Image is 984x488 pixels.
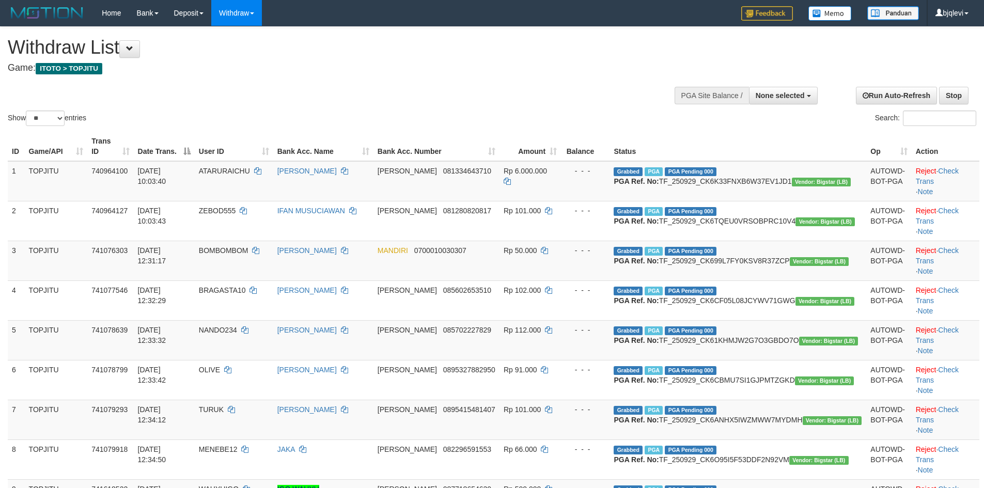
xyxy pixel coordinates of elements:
[8,280,25,320] td: 4
[277,167,337,175] a: [PERSON_NAME]
[939,87,969,104] a: Stop
[645,167,663,176] span: Marked by bjqwili
[610,241,866,280] td: TF_250929_CK699L7FY0KSV8R37ZCP
[916,326,936,334] a: Reject
[25,201,88,241] td: TOPJITU
[8,111,86,126] label: Show entries
[199,366,220,374] span: OLIVE
[138,366,166,384] span: [DATE] 12:33:42
[277,366,337,374] a: [PERSON_NAME]
[8,161,25,201] td: 1
[866,161,911,201] td: AUTOWD-BOT-PGA
[614,455,659,464] b: PGA Ref. No:
[87,132,133,161] th: Trans ID: activate to sort column ascending
[91,167,128,175] span: 740964100
[614,167,643,176] span: Grabbed
[565,444,605,454] div: - - -
[8,360,25,400] td: 6
[504,445,537,453] span: Rp 66.000
[565,285,605,295] div: - - -
[918,466,933,474] a: Note
[138,207,166,225] span: [DATE] 10:03:43
[795,297,855,306] span: Vendor URL: https://dashboard.q2checkout.com/secure
[614,326,643,335] span: Grabbed
[504,366,537,374] span: Rp 91.000
[610,201,866,241] td: TF_250929_CK6TQEU0VRSOBPRC10V4
[795,217,855,226] span: Vendor URL: https://dashboard.q2checkout.com/secure
[918,386,933,395] a: Note
[645,207,663,216] span: Marked by bjqwili
[25,161,88,201] td: TOPJITU
[614,247,643,256] span: Grabbed
[443,286,491,294] span: Copy 085602653510 to clipboard
[378,286,437,294] span: [PERSON_NAME]
[277,445,295,453] a: JAKA
[916,286,959,305] a: Check Trans
[875,111,976,126] label: Search:
[912,320,979,360] td: · ·
[614,376,659,384] b: PGA Ref. No:
[138,246,166,265] span: [DATE] 12:31:17
[91,405,128,414] span: 741079293
[645,326,663,335] span: Marked by bjqdanil
[504,207,541,215] span: Rp 101.000
[138,286,166,305] span: [DATE] 12:32:29
[277,326,337,334] a: [PERSON_NAME]
[916,246,959,265] a: Check Trans
[138,326,166,344] span: [DATE] 12:33:32
[912,241,979,280] td: · ·
[443,405,495,414] span: Copy 0895415481407 to clipboard
[916,366,936,374] a: Reject
[916,167,959,185] a: Check Trans
[565,404,605,415] div: - - -
[25,132,88,161] th: Game/API: activate to sort column ascending
[443,366,495,374] span: Copy 0895327882950 to clipboard
[756,91,805,100] span: None selected
[378,405,437,414] span: [PERSON_NAME]
[565,365,605,375] div: - - -
[916,286,936,294] a: Reject
[645,406,663,415] span: Marked by bjqdanil
[25,241,88,280] td: TOPJITU
[918,347,933,355] a: Note
[614,207,643,216] span: Grabbed
[199,286,246,294] span: BRAGASTA10
[561,132,610,161] th: Balance
[91,246,128,255] span: 741076303
[903,111,976,126] input: Search:
[866,400,911,439] td: AUTOWD-BOT-PGA
[918,307,933,315] a: Note
[912,400,979,439] td: · ·
[25,439,88,479] td: TOPJITU
[25,360,88,400] td: TOPJITU
[8,5,86,21] img: MOTION_logo.png
[8,400,25,439] td: 7
[792,178,851,186] span: Vendor URL: https://dashboard.q2checkout.com/secure
[91,207,128,215] span: 740964127
[916,167,936,175] a: Reject
[8,201,25,241] td: 2
[199,167,250,175] span: ATARURAICHU
[916,366,959,384] a: Check Trans
[8,320,25,360] td: 5
[918,187,933,196] a: Note
[565,245,605,256] div: - - -
[867,6,919,20] img: panduan.png
[790,257,849,266] span: Vendor URL: https://dashboard.q2checkout.com/secure
[918,267,933,275] a: Note
[8,63,646,73] h4: Game:
[799,337,858,345] span: Vendor URL: https://dashboard.q2checkout.com/secure
[138,167,166,185] span: [DATE] 10:03:40
[795,376,854,385] span: Vendor URL: https://dashboard.q2checkout.com/secure
[803,416,862,425] span: Vendor URL: https://dashboard.q2checkout.com/secure
[866,241,911,280] td: AUTOWD-BOT-PGA
[443,207,491,215] span: Copy 081280820817 to clipboard
[610,400,866,439] td: TF_250929_CK6ANHX5IWZMWW7MYDMH
[565,206,605,216] div: - - -
[91,366,128,374] span: 741078799
[8,37,646,58] h1: Withdraw List
[277,286,337,294] a: [PERSON_NAME]
[138,445,166,464] span: [DATE] 12:34:50
[378,167,437,175] span: [PERSON_NAME]
[614,257,659,265] b: PGA Ref. No:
